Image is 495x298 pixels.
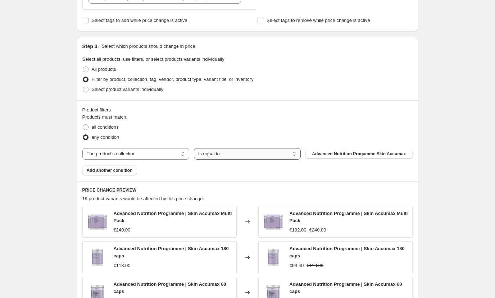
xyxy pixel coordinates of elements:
[290,227,306,233] span: €192.00
[82,43,99,50] h2: Step 3.
[114,211,232,223] span: Advanced Nutrition Programme | Skin Accumax Multi Pack
[114,281,226,294] span: Advanced Nutrition Programme | Skin Accumax 60 caps
[82,106,413,114] div: Product filters
[87,168,133,173] span: Add another condition
[82,187,413,193] h6: PRICE CHANGE PREVIEW
[92,134,119,140] span: any condition
[82,56,224,62] span: Select all products, use filters, or select products variants individually
[114,246,229,258] span: Advanced Nutrition Programme | Skin Accumax 180 caps
[290,211,408,223] span: Advanced Nutrition Programme | Skin Accumax Multi Pack
[312,151,406,157] span: Advanced Nutrition Progamme Skin Accumax
[82,114,128,120] span: Products must match:
[306,263,323,268] span: €118.00
[290,263,304,268] span: €94.40
[82,196,204,201] span: 19 product variants would be affected by this price change:
[101,43,195,50] p: Select which products should change in price
[82,165,137,175] button: Add another condition
[92,18,187,23] span: Select tags to add while price change is active
[290,281,402,294] span: Advanced Nutrition Programme | Skin Accumax 60 caps
[92,87,163,92] span: Select product variants individually
[262,211,284,233] img: advanced-nutrition-programmeadvanced-nutrition-programme-skin-accumax-multi-pack-326219_80x.jpg
[309,227,326,233] span: €240.00
[267,18,370,23] span: Select tags to remove while price change is active
[305,149,412,159] button: Advanced Nutrition Progamme Skin Accumax
[290,246,405,258] span: Advanced Nutrition Programme | Skin Accumax 180 caps
[92,67,116,72] span: All products
[114,263,131,268] span: €118.00
[86,247,108,268] img: advanced-nutrition-programmeadvanced-nutrition-programme-skin-accumax-180-caps-839843_80x.jpg
[86,211,108,233] img: advanced-nutrition-programmeadvanced-nutrition-programme-skin-accumax-multi-pack-326219_80x.jpg
[114,227,131,233] span: €240.00
[262,247,284,268] img: advanced-nutrition-programmeadvanced-nutrition-programme-skin-accumax-180-caps-839843_80x.jpg
[92,77,254,82] span: Filter by product, collection, tag, vendor, product type, variant title, or inventory
[92,124,119,130] span: all conditions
